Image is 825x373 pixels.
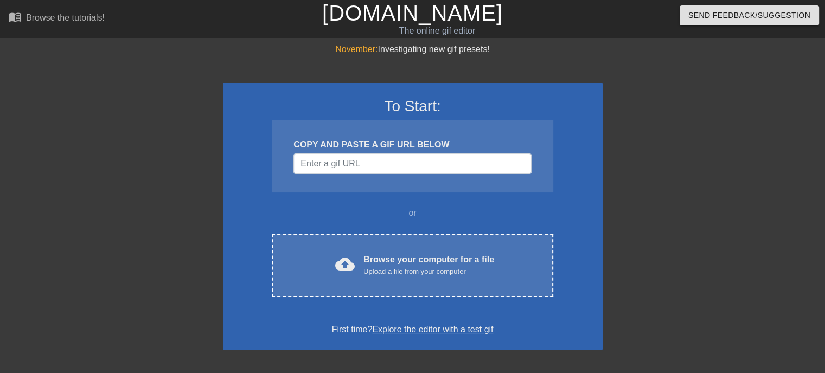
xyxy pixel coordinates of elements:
button: Send Feedback/Suggestion [680,5,819,25]
span: cloud_upload [335,254,355,274]
input: Username [293,153,531,174]
div: COPY AND PASTE A GIF URL BELOW [293,138,531,151]
div: First time? [237,323,589,336]
a: Browse the tutorials! [9,10,105,27]
a: [DOMAIN_NAME] [322,1,503,25]
span: menu_book [9,10,22,23]
h3: To Start: [237,97,589,115]
div: Browse the tutorials! [26,13,105,22]
div: The online gif editor [280,24,594,37]
span: Send Feedback/Suggestion [688,9,810,22]
div: Browse your computer for a file [363,253,494,277]
div: Upload a file from your computer [363,266,494,277]
div: Investigating new gif presets! [223,43,603,56]
div: or [251,207,574,220]
a: Explore the editor with a test gif [372,325,493,334]
span: November: [335,44,378,54]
